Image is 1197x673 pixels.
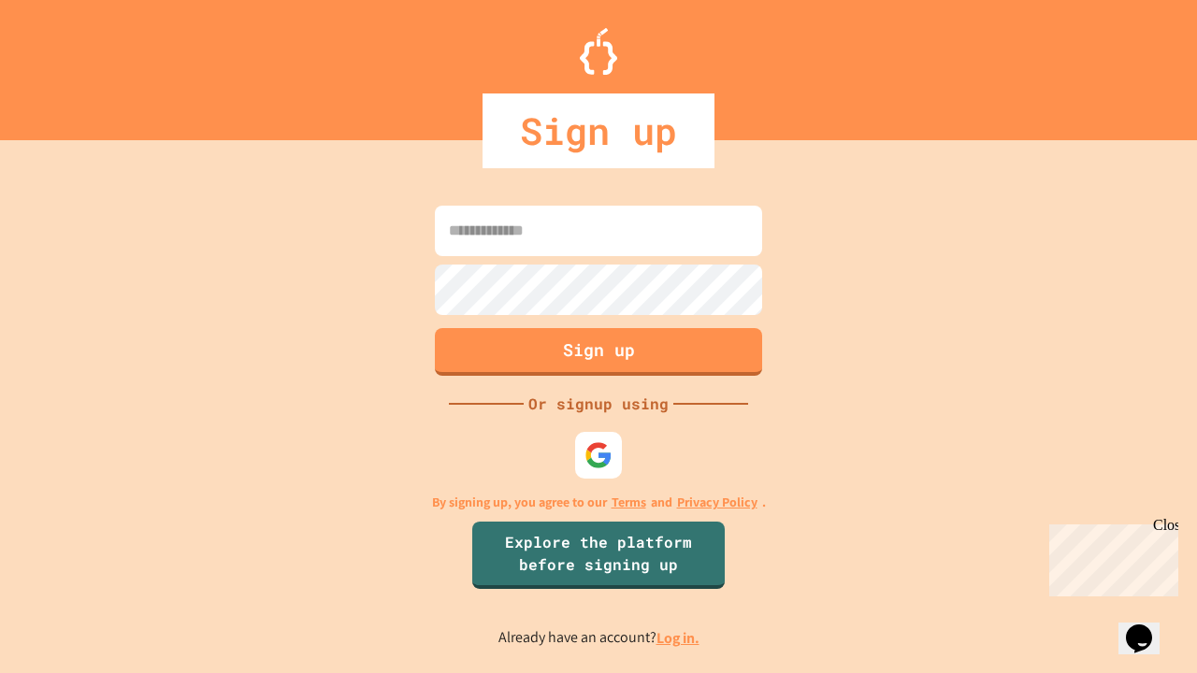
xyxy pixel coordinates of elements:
[483,93,714,168] div: Sign up
[1042,517,1178,596] iframe: chat widget
[472,522,725,589] a: Explore the platform before signing up
[584,441,613,469] img: google-icon.svg
[656,628,699,648] a: Log in.
[1118,598,1178,654] iframe: chat widget
[524,393,673,415] div: Or signup using
[580,28,617,75] img: Logo.svg
[498,626,699,650] p: Already have an account?
[7,7,129,119] div: Chat with us now!Close
[677,493,757,512] a: Privacy Policy
[435,328,762,376] button: Sign up
[432,493,766,512] p: By signing up, you agree to our and .
[612,493,646,512] a: Terms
